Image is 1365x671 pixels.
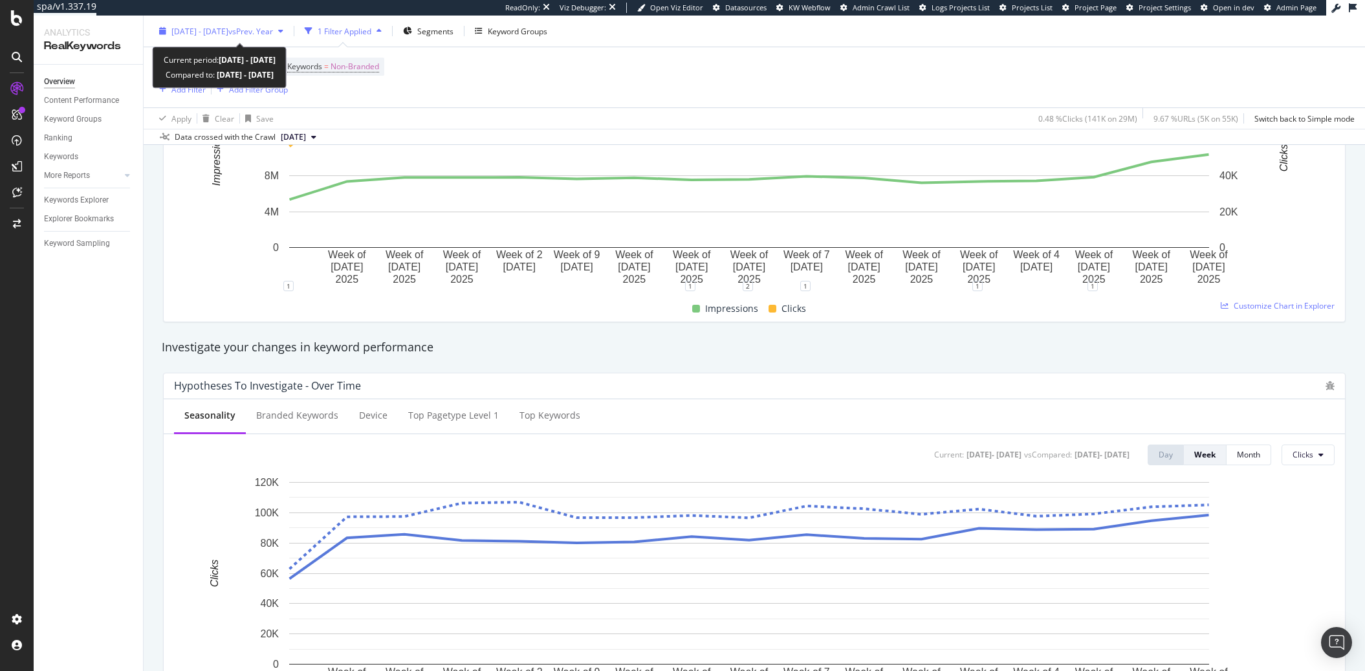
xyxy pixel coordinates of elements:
text: [DATE] [1192,261,1225,272]
text: 4M [265,206,279,217]
div: Explorer Bookmarks [44,212,114,226]
div: Switch back to Simple mode [1254,113,1355,124]
b: [DATE] - [DATE] [215,69,274,80]
text: [DATE] [905,261,937,272]
button: [DATE] - [DATE]vsPrev. Year [154,21,289,41]
div: Current period: [164,52,276,67]
text: Clicks [1278,144,1289,172]
a: Project Page [1062,3,1117,13]
text: Week of [328,249,366,260]
div: bug [1326,381,1335,390]
div: Add Filter Group [229,83,288,94]
div: ReadOnly: [505,3,540,13]
span: Non-Branded [331,58,379,76]
button: Clear [197,108,234,129]
text: 2025 [1082,274,1106,285]
div: Top pagetype Level 1 [408,409,499,422]
span: 2025 Aug. 31st [281,131,306,143]
span: Projects List [1012,3,1053,12]
div: Keywords Explorer [44,193,109,207]
text: 2025 [853,274,876,285]
div: Seasonality [184,409,235,422]
text: Week of [673,249,711,260]
a: Admin Crawl List [840,3,910,13]
text: [DATE] [1135,261,1168,272]
a: KW Webflow [776,3,831,13]
span: Customize Chart in Explorer [1234,300,1335,311]
div: Month [1237,449,1260,460]
a: Datasources [713,3,767,13]
text: 120K [255,477,279,488]
a: Project Settings [1126,3,1191,13]
div: Day [1159,449,1173,460]
text: Week of [845,249,883,260]
button: [DATE] [276,129,322,145]
div: Analytics [44,26,133,39]
span: vs Prev. Year [228,25,273,36]
text: Week of 4 [1013,249,1060,260]
a: Projects List [999,3,1053,13]
text: [DATE] [1020,261,1053,272]
button: Clicks [1282,445,1335,465]
div: Device [359,409,388,422]
text: 2025 [737,274,761,285]
svg: A chart. [174,61,1324,286]
div: 1 [800,281,811,291]
button: Save [240,108,274,129]
text: 60K [1219,135,1238,146]
text: Week of 2 [496,249,543,260]
text: Clicks [209,559,220,587]
a: Keyword Sampling [44,237,134,250]
span: [DATE] - [DATE] [171,25,228,36]
a: Admin Page [1264,3,1316,13]
text: 2025 [680,274,703,285]
text: 20K [261,628,279,639]
a: Ranking [44,131,134,145]
span: Admin Page [1276,3,1316,12]
div: [DATE] - [DATE] [966,449,1021,460]
a: Content Performance [44,94,134,107]
div: RealKeywords [44,39,133,54]
text: 2025 [393,274,416,285]
text: Week of [443,249,481,260]
a: Overview [44,75,134,89]
div: Apply [171,113,191,124]
div: 1 [283,281,294,291]
span: Datasources [725,3,767,12]
div: 9.67 % URLs ( 5K on 55K ) [1153,113,1238,124]
span: Clicks [1293,449,1313,460]
text: Week of [960,249,998,260]
div: Hypotheses to Investigate - Over Time [174,379,361,392]
text: 40K [261,598,279,609]
text: Week of [730,249,769,260]
text: 2025 [1197,274,1221,285]
span: Impressions [705,301,758,316]
button: 1 Filter Applied [300,21,387,41]
text: [DATE] [847,261,880,272]
text: 80K [261,537,279,548]
div: 0.48 % Clicks ( 141K on 29M ) [1038,113,1137,124]
text: Week of [1075,249,1113,260]
div: Overview [44,75,75,89]
text: 0 [1219,242,1225,253]
a: Keywords [44,150,134,164]
text: 12M [259,135,279,146]
text: [DATE] [331,261,363,272]
text: Week of [902,249,941,260]
span: Open Viz Editor [650,3,703,12]
button: Add Filter [154,82,206,97]
button: Week [1184,445,1227,465]
div: vs Compared : [1024,449,1072,460]
button: Day [1148,445,1184,465]
text: [DATE] [503,261,536,272]
div: Branded Keywords [256,409,338,422]
a: More Reports [44,169,121,182]
text: [DATE] [733,261,765,272]
div: Week [1194,449,1216,460]
button: Segments [398,21,459,41]
span: = [324,61,329,72]
text: Week of [615,249,653,260]
text: Week of [386,249,424,260]
span: Clicks [781,301,806,316]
